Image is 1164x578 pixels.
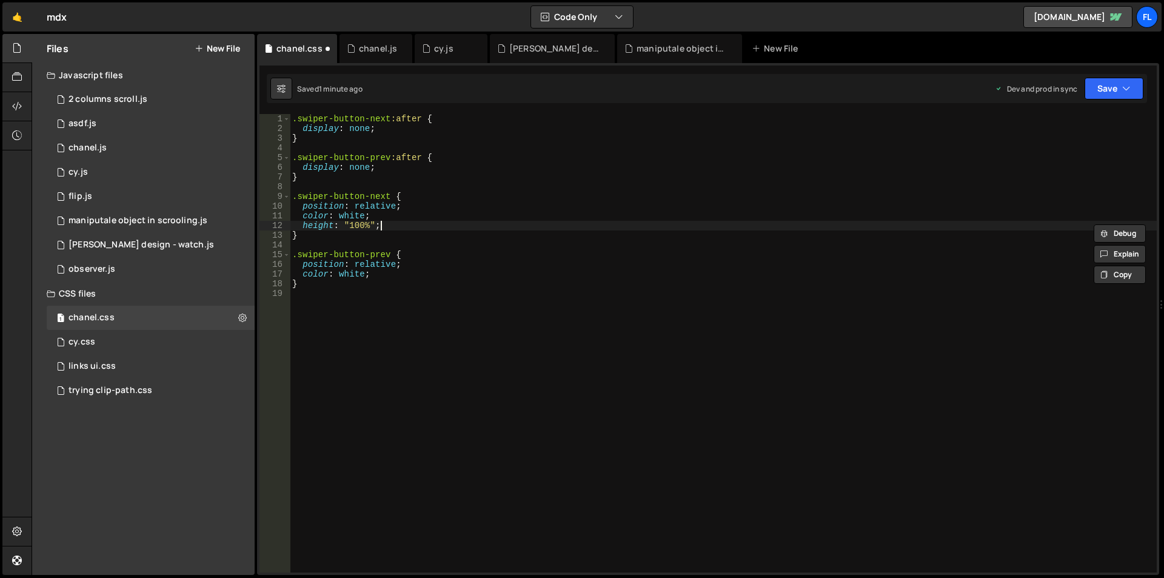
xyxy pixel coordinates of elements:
div: chanel.css [276,42,323,55]
div: Javascript files [32,63,255,87]
div: 3 [259,133,290,143]
div: 14087/36530.js [47,87,255,112]
div: Dev and prod in sync [995,84,1077,94]
div: [PERSON_NAME] design - watch.js [69,240,214,250]
div: 14087/36990.js [47,257,255,281]
div: 7 [259,172,290,182]
div: 14087/35941.js [47,233,255,257]
div: 5 [259,153,290,163]
div: 14087/45251.css [47,306,255,330]
div: 14087/36400.css [47,378,255,403]
div: 14 [259,240,290,250]
div: New File [752,42,803,55]
div: 17 [259,269,290,279]
div: 14087/37273.js [47,184,255,209]
div: 14087/37841.css [47,354,255,378]
div: 15 [259,250,290,260]
div: 6 [259,163,290,172]
div: 19 [259,289,290,298]
div: 2 columns scroll.js [69,94,147,105]
div: 4 [259,143,290,153]
div: 14087/36120.js [47,209,255,233]
button: New File [195,44,240,53]
div: mdx [47,10,67,24]
button: Explain [1094,245,1146,263]
div: cy.js [434,42,453,55]
div: chanel.js [69,143,107,153]
a: 🤙 [2,2,32,32]
div: 1 minute ago [319,84,363,94]
h2: Files [47,42,69,55]
div: 16 [259,260,290,269]
a: fl [1136,6,1158,28]
div: 11 [259,211,290,221]
div: 2 [259,124,290,133]
div: flip.js [69,191,92,202]
div: chanel.css [69,312,115,323]
span: 1 [57,314,64,324]
div: asdf.js [69,118,96,129]
div: 13 [259,230,290,240]
button: Debug [1094,224,1146,243]
div: chanel.js [359,42,397,55]
button: Save [1085,78,1143,99]
div: CSS files [32,281,255,306]
div: 1 [259,114,290,124]
div: maniputale object in scrooling.js [69,215,207,226]
div: 12 [259,221,290,230]
div: 14087/44196.css [47,330,255,354]
div: cy.js [69,167,88,178]
div: 9 [259,192,290,201]
div: 14087/44148.js [47,160,255,184]
div: observer.js [69,264,115,275]
div: [PERSON_NAME] design - watch.js [509,42,600,55]
a: [DOMAIN_NAME] [1023,6,1132,28]
div: 10 [259,201,290,211]
button: Copy [1094,266,1146,284]
div: 18 [259,279,290,289]
div: 14087/45247.js [47,136,255,160]
button: Code Only [531,6,633,28]
div: 14087/43937.js [47,112,255,136]
div: maniputale object in scrooling.js [637,42,727,55]
div: 8 [259,182,290,192]
div: trying clip-path.css [69,385,152,396]
div: cy.css [69,337,95,348]
div: links ui.css [69,361,116,372]
div: Saved [297,84,363,94]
